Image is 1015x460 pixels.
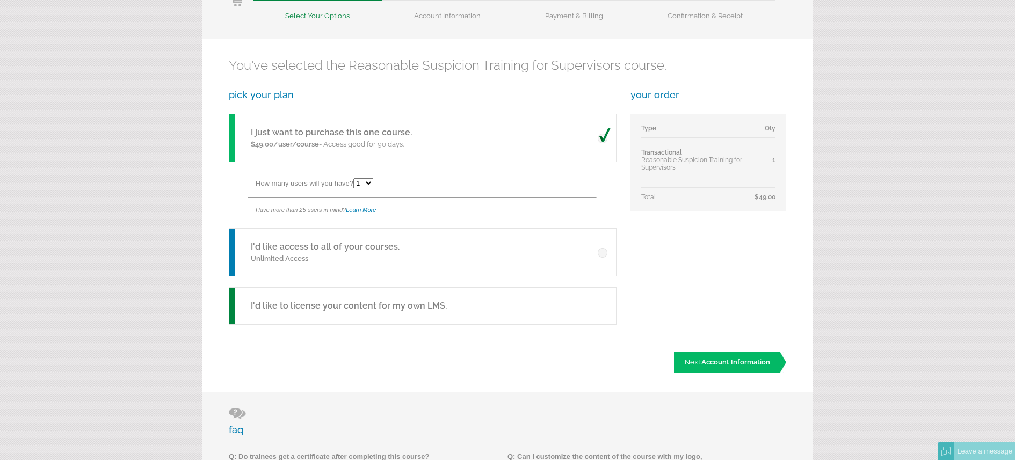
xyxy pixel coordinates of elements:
span: Unlimited Access [251,254,308,262]
span: Account Information [701,358,770,366]
a: I'd like access to all of your courses. [251,242,400,252]
span: $49.00/user/course [251,140,319,148]
h3: pick your plan [229,89,615,100]
span: Transactional [641,149,682,156]
td: Qty [755,125,775,138]
a: I'd like to license your content for my own LMS. [229,287,615,325]
h5: I'd like to license your content for my own LMS. [251,300,447,312]
span: $49.00 [755,193,775,201]
td: Total [641,188,755,201]
h3: your order [630,89,786,100]
a: Next:Account Information [674,352,786,373]
h5: I just want to purchase this one course. [251,126,412,139]
a: Learn More [346,207,376,213]
div: Leave a message [954,442,1015,460]
h3: faq [229,408,786,435]
div: 1 [755,156,775,164]
p: - Access good for 90 days. [251,139,412,150]
img: Offline [941,447,951,456]
h2: You've selected the Reasonable Suspicion Training for Supervisors course. [229,57,786,73]
div: How many users will you have? [256,173,615,197]
span: Reasonable Suspicion Training for Supervisors [641,156,742,171]
td: Type [641,125,755,138]
div: Have more than 25 users in mind? [256,198,615,222]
